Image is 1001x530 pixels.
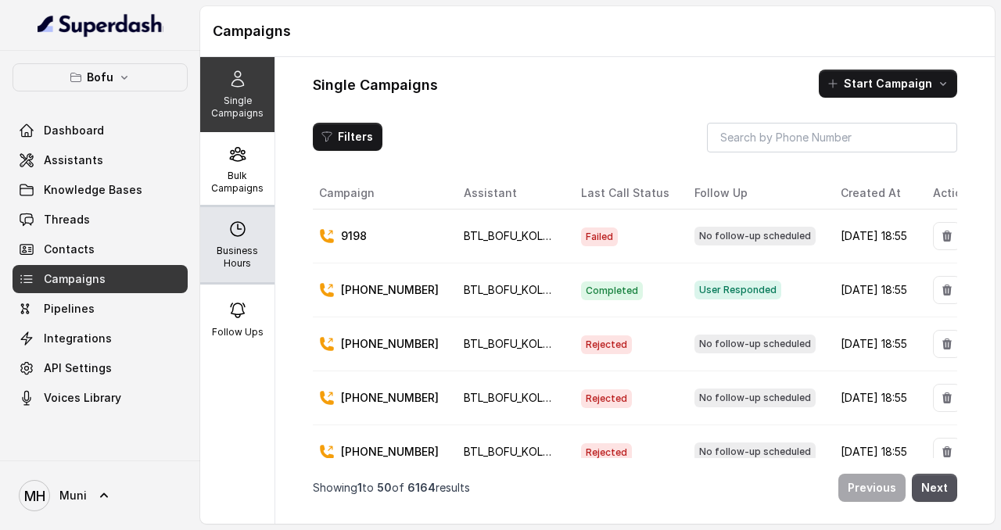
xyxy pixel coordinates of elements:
span: 1 [357,481,362,494]
span: Knowledge Bases [44,182,142,198]
span: Rejected [581,335,632,354]
th: Created At [828,177,920,209]
td: [DATE] 18:55 [828,317,920,371]
h1: Campaigns [213,19,982,44]
th: Last Call Status [569,177,682,209]
a: Integrations [13,324,188,353]
a: Voices Library [13,384,188,412]
p: 9198 [341,228,367,244]
a: Dashboard [13,116,188,145]
text: MH [24,488,45,504]
span: Assistants [44,152,103,168]
button: Filters [313,123,382,151]
td: [DATE] 18:55 [828,425,920,479]
button: Previous [838,474,906,502]
button: Next [912,474,957,502]
span: User Responded [694,281,781,299]
span: BTL_BOFU_KOLKATA [464,229,572,242]
p: Follow Ups [212,326,264,338]
a: Campaigns [13,265,188,293]
p: [PHONE_NUMBER] [341,390,439,406]
p: [PHONE_NUMBER] [341,444,439,460]
span: Rejected [581,389,632,408]
td: [DATE] 18:55 [828,209,920,263]
span: 6164 [407,481,436,494]
img: light.svg [38,13,163,38]
span: Integrations [44,331,112,346]
span: Dashboard [44,123,104,138]
a: Threads [13,206,188,234]
span: BTL_BOFU_KOLKATA [464,283,572,296]
p: Showing to of results [313,480,470,496]
a: Assistants [13,146,188,174]
button: Bofu [13,63,188,91]
span: Failed [581,227,618,246]
p: Business Hours [206,245,268,270]
a: API Settings [13,354,188,382]
a: Muni [13,474,188,517]
a: Knowledge Bases [13,176,188,204]
span: Voices Library [44,390,121,406]
a: Pipelines [13,295,188,323]
p: [PHONE_NUMBER] [341,282,439,298]
span: No follow-up scheduled [694,442,816,461]
th: Campaign [313,177,451,209]
span: Muni [59,488,87,503]
p: [PHONE_NUMBER] [341,336,439,352]
span: BTL_BOFU_KOLKATA [464,337,572,350]
span: Rejected [581,443,632,462]
span: No follow-up scheduled [694,227,816,245]
h1: Single Campaigns [313,73,438,98]
span: Threads [44,212,90,227]
span: BTL_BOFU_KOLKATA [464,391,572,404]
th: Assistant [451,177,569,209]
p: Bulk Campaigns [206,170,268,195]
p: Single Campaigns [206,95,268,120]
span: Contacts [44,242,95,257]
a: Contacts [13,235,188,263]
button: Start Campaign [819,70,957,98]
nav: Pagination [313,464,957,511]
span: No follow-up scheduled [694,389,816,407]
span: Pipelines [44,301,95,317]
th: Follow Up [682,177,828,209]
td: [DATE] 18:55 [828,371,920,425]
span: No follow-up scheduled [694,335,816,353]
td: [DATE] 18:55 [828,263,920,317]
p: Bofu [87,68,113,87]
input: Search by Phone Number [707,123,957,152]
span: API Settings [44,360,112,376]
span: Completed [581,281,643,300]
span: Campaigns [44,271,106,287]
span: BTL_BOFU_KOLKATA [464,445,572,458]
span: 50 [377,481,392,494]
th: Action [920,177,975,209]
